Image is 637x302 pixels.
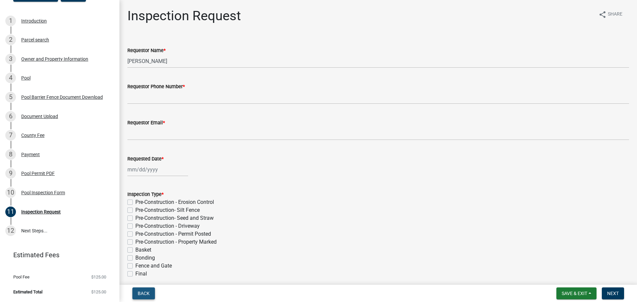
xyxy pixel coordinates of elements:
span: Back [138,291,150,296]
label: Pre-Construction - Property Marked [135,238,217,246]
button: Save & Exit [556,287,597,299]
span: Share [608,11,622,19]
label: Pre-Construction - Driveway [135,222,200,230]
label: Pre-Construction- Seed and Straw [135,214,214,222]
label: Pre-Construction - Erosion Control [135,198,214,206]
label: Inspection Type [127,192,164,197]
label: Requestor Name [127,48,166,53]
span: $125.00 [91,290,106,294]
div: Pool Barrier Fence Document Download [21,95,103,99]
label: Pre-Construction - Permit Posted [135,230,211,238]
label: Pre-Construction- Silt Fence [135,206,200,214]
div: Owner and Property Information [21,57,88,61]
button: Back [132,287,155,299]
div: 11 [5,207,16,217]
span: Pool Fee [13,275,30,279]
span: Estimated Total [13,290,42,294]
a: Estimated Fees [5,248,109,262]
input: mm/dd/yyyy [127,163,188,176]
div: 10 [5,187,16,198]
div: 7 [5,130,16,141]
div: 2 [5,34,16,45]
i: share [599,11,606,19]
div: 12 [5,225,16,236]
label: Requestor Phone Number [127,85,185,89]
div: Pool Permit PDF [21,171,55,176]
div: 5 [5,92,16,102]
h1: Inspection Request [127,8,241,24]
div: Parcel search [21,37,49,42]
label: Fence and Gate [135,262,172,270]
button: shareShare [593,8,628,21]
div: Pool Inspection Form [21,190,65,195]
div: Payment [21,152,40,157]
label: Bonding [135,254,155,262]
div: Inspection Request [21,210,61,214]
div: 1 [5,16,16,26]
div: Pool [21,76,31,80]
div: Document Upload [21,114,58,119]
label: Basket [135,246,151,254]
label: Final [135,270,147,278]
span: $125.00 [91,275,106,279]
div: 9 [5,168,16,179]
div: County Fee [21,133,44,138]
div: 8 [5,149,16,160]
div: Introduction [21,19,47,23]
div: 4 [5,73,16,83]
label: Requestor Email [127,121,165,125]
label: Requested Date [127,157,164,161]
div: 6 [5,111,16,122]
span: Next [607,291,619,296]
span: Save & Exit [562,291,587,296]
button: Next [602,287,624,299]
div: 3 [5,54,16,64]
